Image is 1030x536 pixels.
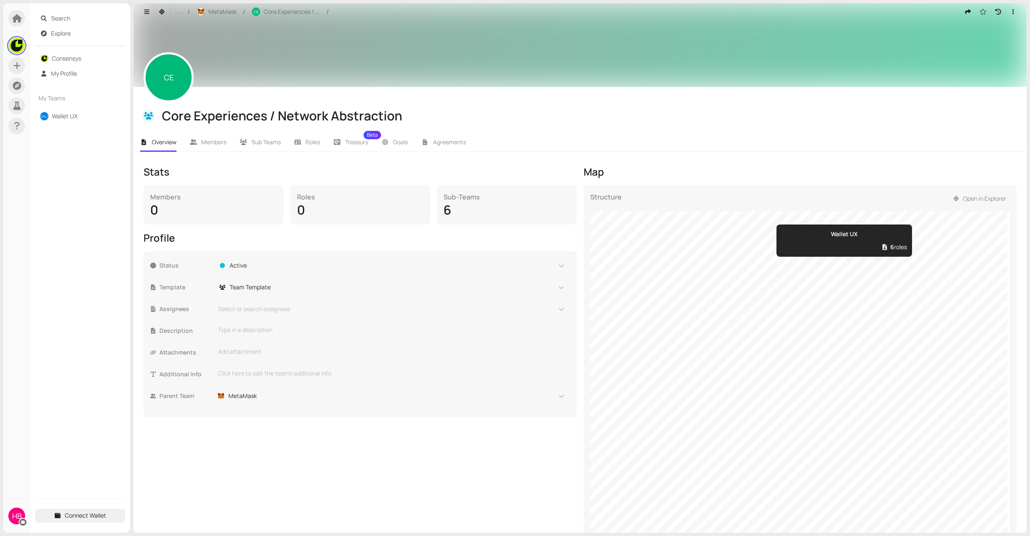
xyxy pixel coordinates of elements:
[218,369,565,378] div: Click here to edit the team's additional info
[143,231,577,245] div: Profile
[177,7,182,16] span: ...
[150,202,277,218] div: 0
[433,138,466,146] span: Agreements
[213,345,570,358] div: Add attachment
[590,192,622,212] div: Structure
[150,192,277,202] div: Members
[305,138,320,146] span: Roles
[52,112,77,120] a: Wallet UX
[254,10,259,14] span: CE
[52,54,81,62] a: Consensys
[345,139,368,145] span: Treasury
[65,511,106,520] span: Connect Wallet
[443,192,570,202] div: Sub-Teams
[218,325,565,334] div: Type in a description
[297,202,424,218] div: 0
[159,283,213,292] span: Template
[12,508,22,524] span: HB
[159,370,213,379] span: Additional Info
[443,202,570,218] div: 6
[228,391,257,401] span: MetaMask
[152,138,177,146] span: Overview
[159,261,213,270] span: Status
[159,304,213,314] span: Assignees
[159,348,213,357] span: Attachments
[297,192,424,202] div: Roles
[159,326,213,335] span: Description
[949,192,1010,205] button: Open in Explorer
[9,38,25,54] img: UpR549OQDm.jpeg
[51,29,71,37] a: Explore
[248,5,325,18] button: CECore Experiences / Network Abstraction
[197,8,205,15] img: rJAE7Cl0f.jpeg
[208,7,237,16] span: MetaMask
[51,12,120,25] span: Search
[251,138,281,146] span: Sub Teams
[38,94,107,103] span: My Teams
[159,391,213,401] span: Parent Team
[201,138,226,146] span: Members
[192,5,241,18] button: MetaMask
[35,89,125,108] div: My Teams
[35,509,125,522] button: Connect Wallet
[584,165,1017,179] div: Map
[162,108,1015,124] div: Core Experiences / Network Abstraction
[172,5,186,18] button: ...
[217,392,225,400] img: rJAE7Cl0f.jpeg
[393,138,408,146] span: Goals
[230,283,271,292] span: Team Template
[963,194,1006,203] span: Open in Explorer
[230,261,247,270] span: Active
[51,69,77,77] a: My Profile
[215,304,290,314] span: Select or search assignees
[143,165,577,179] div: Stats
[264,7,320,16] span: Core Experiences / Network Abstraction
[164,52,174,102] span: CE
[364,131,381,139] sup: Beta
